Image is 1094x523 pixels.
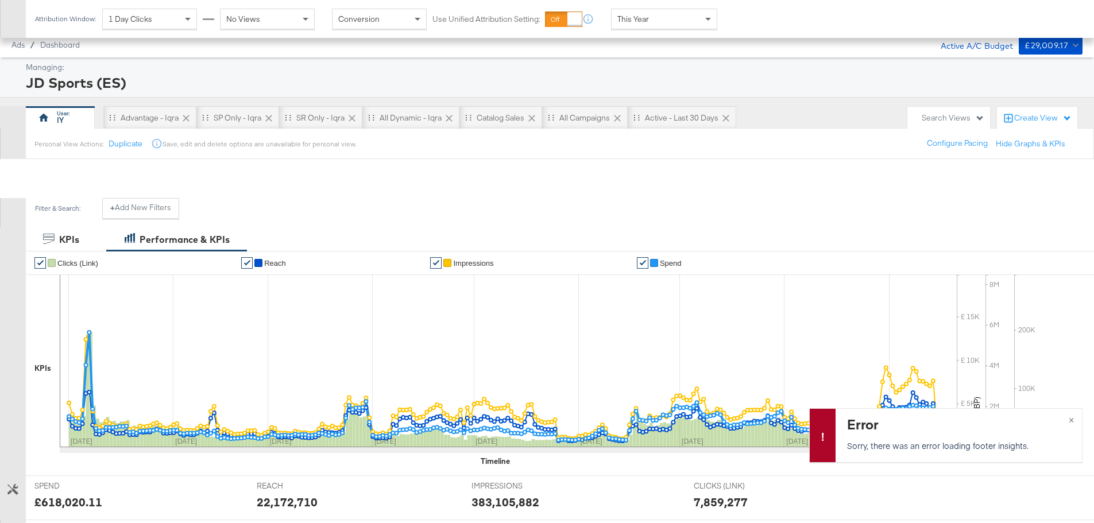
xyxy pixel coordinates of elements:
[471,481,558,491] span: IMPRESSIONS
[637,257,648,269] a: ✔
[34,363,51,374] div: KPIs
[1061,409,1082,429] button: ×
[477,113,524,123] div: Catalog Sales
[471,494,539,510] div: 383,105,882
[481,456,510,467] div: Timeline
[548,114,554,121] div: Drag to reorder tab
[633,114,640,121] div: Drag to reorder tab
[34,204,81,212] div: Filter & Search:
[226,14,260,24] span: No Views
[140,233,230,246] div: Performance & KPIs
[25,40,40,49] span: /
[380,113,442,123] div: All Dynamic - Iqra
[847,414,1068,433] div: Error
[368,114,374,121] div: Drag to reorder tab
[163,140,356,149] div: Save, edit and delete options are unavailable for personal view.
[34,481,121,491] span: SPEND
[34,140,104,149] div: Personal View Actions:
[121,113,179,123] div: Advantage - Iqra
[338,14,380,24] span: Conversion
[57,259,98,268] span: Clicks (Link)
[11,40,25,49] span: Ads
[59,233,79,246] div: KPIs
[40,40,80,49] a: Dashboard
[285,114,291,121] div: Drag to reorder tab
[559,113,610,123] div: All Campaigns
[929,36,1013,53] div: Active A/C Budget
[996,138,1065,149] button: Hide Graphs & KPIs
[919,133,996,154] button: Configure Pacing
[1019,36,1083,55] button: £29,009.17
[26,73,1080,92] div: JD Sports (ES)
[465,114,471,121] div: Drag to reorder tab
[1014,113,1072,124] div: Create View
[109,114,115,121] div: Drag to reorder tab
[1069,412,1074,425] span: ×
[109,14,152,24] span: 1 Day Clicks
[432,14,540,25] label: Use Unified Attribution Setting:
[214,113,261,123] div: SP only - Iqra
[1025,38,1068,53] div: £29,009.17
[57,115,64,126] div: IY
[847,440,1068,451] p: Sorry, there was an error loading footer insights.
[110,202,115,213] strong: +
[264,259,286,268] span: Reach
[694,481,780,491] span: CLICKS (LINK)
[922,113,984,123] div: Search Views
[34,494,102,510] div: £618,020.11
[296,113,345,123] div: SR only - Iqra
[694,494,748,510] div: 7,859,277
[241,257,253,269] a: ✔
[34,257,46,269] a: ✔
[453,259,493,268] span: Impressions
[660,259,682,268] span: Spend
[645,113,718,123] div: Active - Last 30 Days
[257,494,318,510] div: 22,172,710
[202,114,208,121] div: Drag to reorder tab
[430,257,442,269] a: ✔
[257,481,343,491] span: REACH
[34,15,96,23] div: Attribution Window:
[617,14,649,24] span: This Year
[109,138,142,149] button: Duplicate
[102,198,179,219] button: +Add New Filters
[26,62,1080,73] div: Managing:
